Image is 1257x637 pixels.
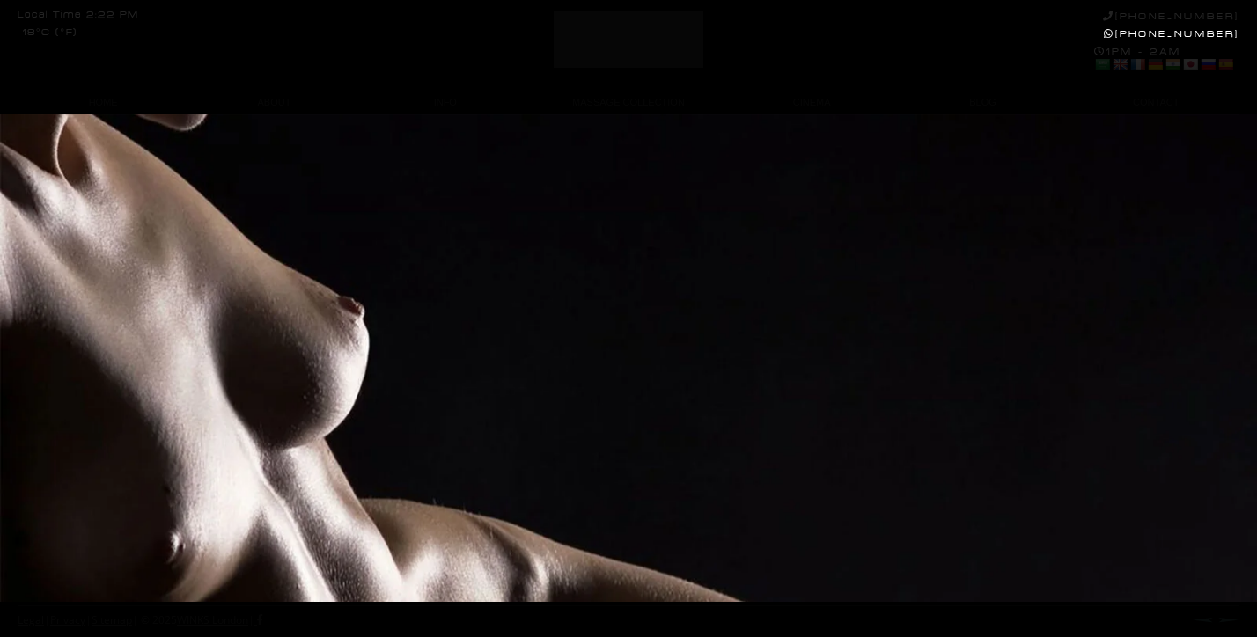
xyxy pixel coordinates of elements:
[18,606,262,634] div: | | | © 2025 |
[18,28,77,38] div: -18°C (°F)
[1200,57,1216,71] a: Russian
[188,91,359,114] a: ABOUT
[50,612,85,627] a: Privacy
[897,91,1068,114] a: BLOG
[1094,46,1239,74] div: 1PM - 2AM
[92,612,132,627] a: Sitemap
[1217,57,1233,71] a: Spanish
[531,91,726,114] a: MASSAGE COLLECTION
[1129,57,1145,71] a: French
[1069,91,1239,114] a: CONTACT
[360,91,531,114] a: INFO
[1103,11,1239,22] a: [PHONE_NUMBER]
[726,91,897,114] a: CINEMA
[1094,57,1110,71] a: Arabic
[1192,617,1213,623] a: Prev
[1104,28,1239,40] a: [PHONE_NUMBER]
[18,11,139,20] div: Local Time 2:22 PM
[1165,57,1180,71] a: Hindi
[18,612,44,627] a: Legal
[1182,57,1198,71] a: Japanese
[18,91,188,114] a: HOME
[177,612,248,627] a: WINKS London
[1112,57,1128,71] a: English
[1218,617,1239,623] a: Next
[1147,57,1163,71] a: German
